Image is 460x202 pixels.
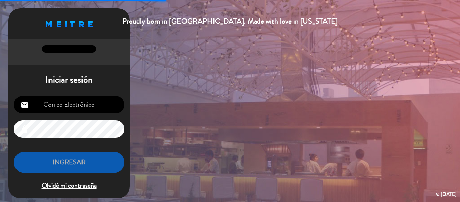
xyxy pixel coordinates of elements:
h1: Iniciar sesión [8,74,130,86]
i: email [21,101,29,109]
span: Olvidé mi contraseña [14,180,124,192]
button: INGRESAR [14,152,124,173]
div: v. [DATE] [436,190,457,199]
i: lock [21,125,29,133]
input: Correo Electrónico [14,96,124,113]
